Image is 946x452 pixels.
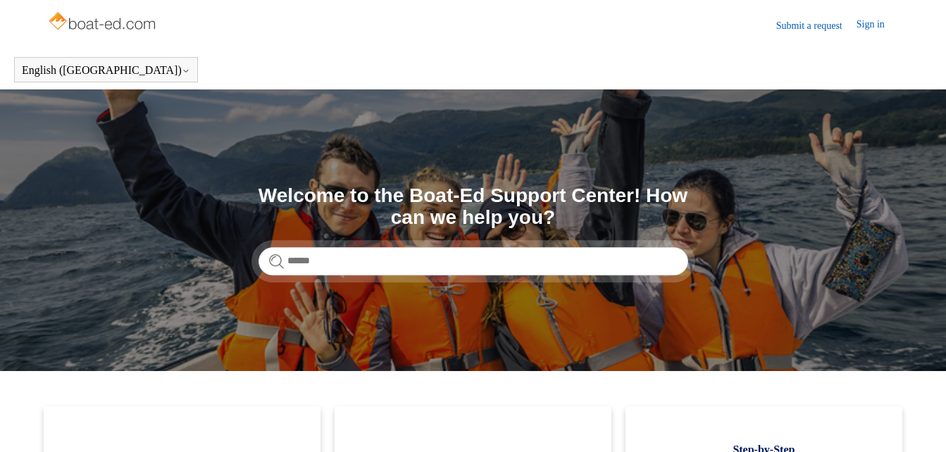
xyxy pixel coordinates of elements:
div: Live chat [899,405,935,441]
img: Boat-Ed Help Center home page [47,8,159,37]
a: Submit a request [776,18,857,33]
h1: Welcome to the Boat-Ed Support Center! How can we help you? [259,185,688,229]
a: Sign in [857,17,899,34]
input: Search [259,247,688,275]
button: English ([GEOGRAPHIC_DATA]) [22,64,190,77]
